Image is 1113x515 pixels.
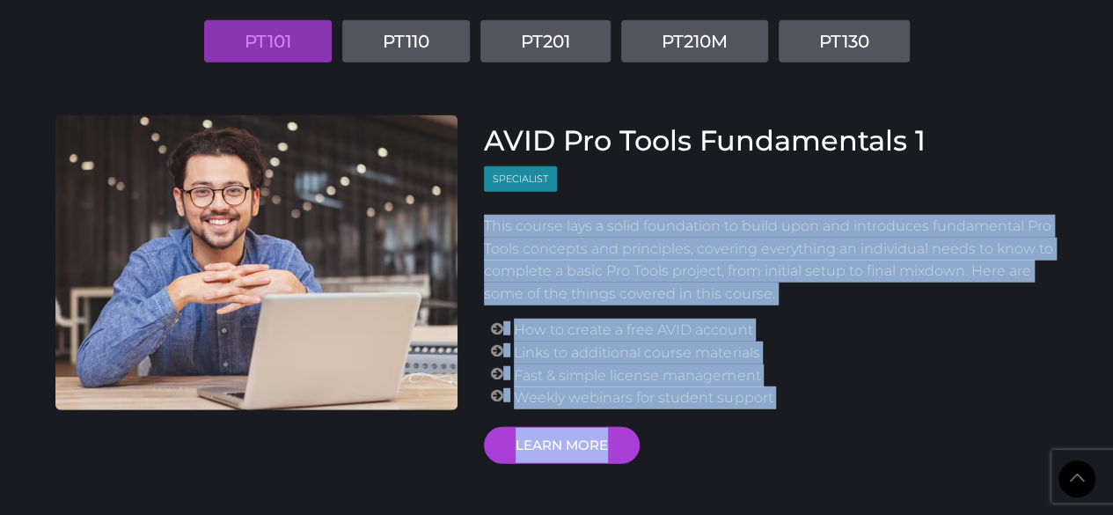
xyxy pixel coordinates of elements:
a: LEARN MORE [484,427,640,464]
h3: AVID Pro Tools Fundamentals 1 [484,124,1058,158]
a: PT210M [621,20,768,63]
li: How to create a free AVID account [514,319,1058,342]
a: PT101 [204,20,332,63]
li: Fast & simple license management [514,364,1058,387]
img: AVID Pro Tools Fundamentals 1 Course cover [55,115,458,410]
li: Links to additional course materials [514,342,1058,364]
a: PT110 [342,20,470,63]
a: PT201 [480,20,611,63]
span: Specialist [484,166,557,192]
p: This course lays a solid foundation to build upon and introduces fundamental Pro Tools concepts a... [484,215,1058,305]
li: Weekly webinars for student support [514,386,1058,409]
a: PT130 [779,20,910,63]
a: Back to Top [1058,460,1095,497]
